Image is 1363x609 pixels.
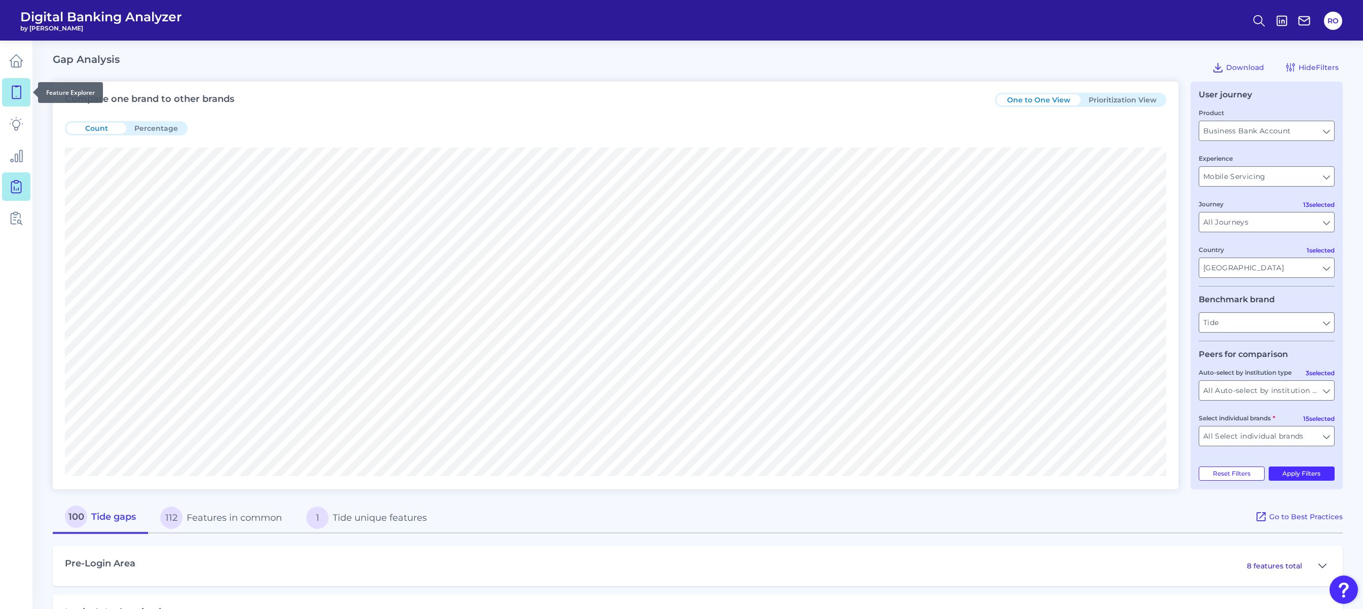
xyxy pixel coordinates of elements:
label: Country [1199,246,1224,254]
span: Download [1226,63,1264,72]
label: Experience [1199,155,1233,162]
span: Go to Best Practices [1269,512,1343,521]
button: Open Resource Center [1330,576,1358,604]
button: 112Features in common [148,501,294,534]
div: User journey [1199,90,1252,99]
button: Count [66,123,126,134]
div: Feature Explorer [38,82,103,103]
label: Journey [1199,200,1224,208]
span: 1 [306,507,329,529]
h3: Compare one brand to other brands [65,94,234,105]
button: Prioritization View [1081,94,1165,105]
button: 100Tide gaps [53,501,148,534]
h3: Pre-Login Area [65,558,135,569]
button: Download [1208,59,1268,76]
button: Percentage [126,123,186,134]
h2: Gap Analysis [53,53,120,65]
button: Reset Filters [1199,467,1265,481]
label: Auto-select by institution type [1199,369,1292,376]
span: by [PERSON_NAME] [20,24,182,32]
span: Hide Filters [1299,63,1339,72]
label: Product [1199,109,1224,117]
button: RO [1324,12,1342,30]
button: HideFilters [1280,59,1343,76]
label: Select individual brands [1199,414,1275,422]
span: 112 [160,507,183,529]
span: Digital Banking Analyzer [20,9,182,24]
button: 1Tide unique features [294,501,439,534]
a: Go to Best Practices [1255,501,1343,533]
p: 8 features total [1247,561,1302,570]
button: One to One View [996,94,1081,105]
button: Apply Filters [1269,467,1335,481]
legend: Peers for comparison [1199,349,1288,359]
legend: Benchmark brand [1199,295,1275,304]
span: 100 [65,506,87,528]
